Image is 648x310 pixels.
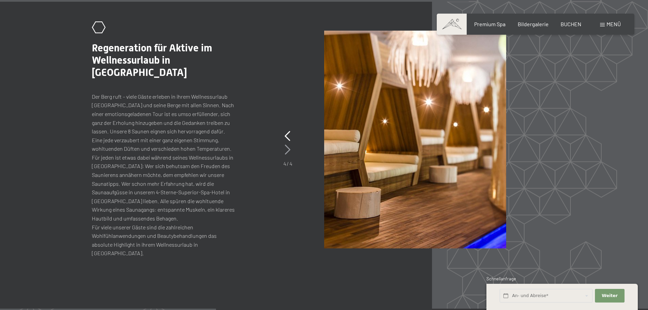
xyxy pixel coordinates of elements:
[474,21,505,27] a: Premium Spa
[289,160,292,167] span: 4
[602,293,618,299] span: Weiter
[92,92,235,258] p: Der Berg ruft – viele Gäste erleben in ihrem Wellnessurlaub [GEOGRAPHIC_DATA] und seine Berge mit...
[287,160,289,167] span: /
[561,21,581,27] a: BUCHEN
[607,21,621,27] span: Menü
[595,289,624,303] button: Weiter
[324,31,506,248] img: Ein Wellness-Urlaub in Südtirol – 7.700 m² Spa, 10 Saunen
[486,276,516,281] span: Schnellanfrage
[518,21,549,27] a: Bildergalerie
[283,160,286,167] span: 4
[92,42,212,78] span: Regeneration für Aktive im Wellnessurlaub in [GEOGRAPHIC_DATA]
